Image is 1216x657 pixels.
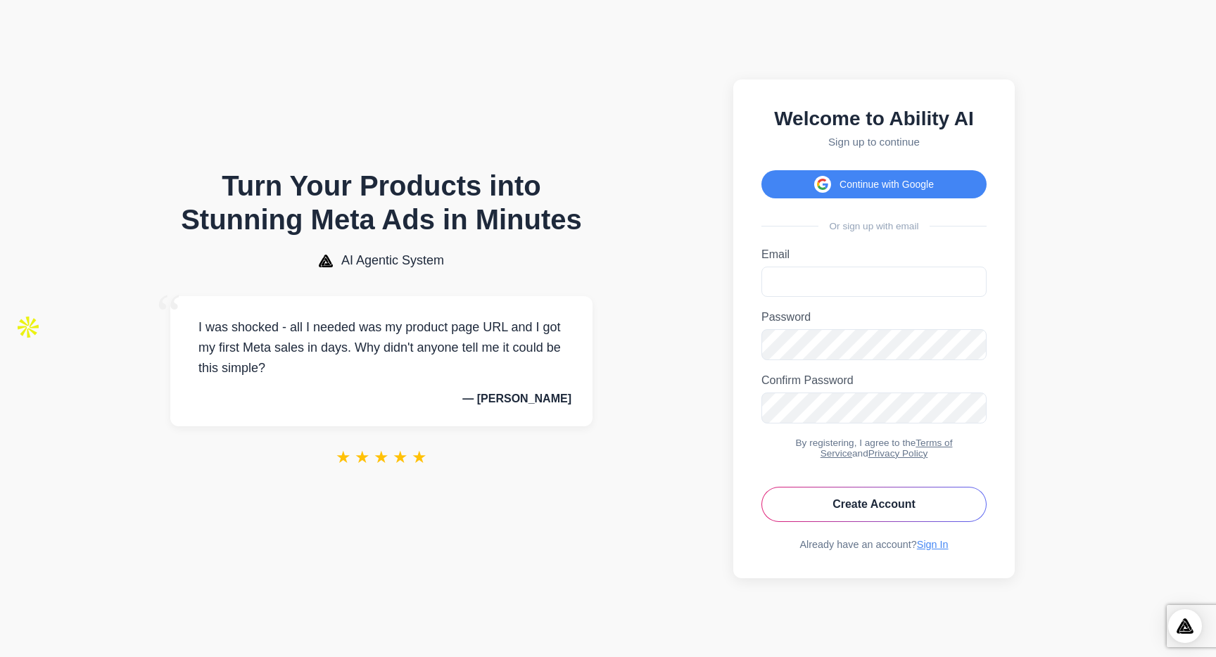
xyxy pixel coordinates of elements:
[14,313,42,341] img: Apollo.io
[761,170,987,198] button: Continue with Google
[917,539,949,550] a: Sign In
[761,136,987,148] p: Sign up to continue
[191,393,571,405] p: — [PERSON_NAME]
[374,447,389,467] span: ★
[761,374,987,387] label: Confirm Password
[761,248,987,261] label: Email
[355,447,370,467] span: ★
[761,221,987,231] div: Or sign up with email
[191,317,571,378] p: I was shocked - all I needed was my product page URL and I got my first Meta sales in days. Why d...
[336,447,351,467] span: ★
[761,438,987,459] div: By registering, I agree to the and
[821,438,953,459] a: Terms of Service
[761,311,987,324] label: Password
[761,108,987,130] h2: Welcome to Ability AI
[412,447,427,467] span: ★
[170,169,593,236] h1: Turn Your Products into Stunning Meta Ads in Minutes
[868,448,928,459] a: Privacy Policy
[761,487,987,522] button: Create Account
[1168,609,1202,643] div: Open Intercom Messenger
[393,447,408,467] span: ★
[761,539,987,550] div: Already have an account?
[341,253,444,268] span: AI Agentic System
[156,282,182,346] span: “
[319,255,333,267] img: AI Agentic System Logo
